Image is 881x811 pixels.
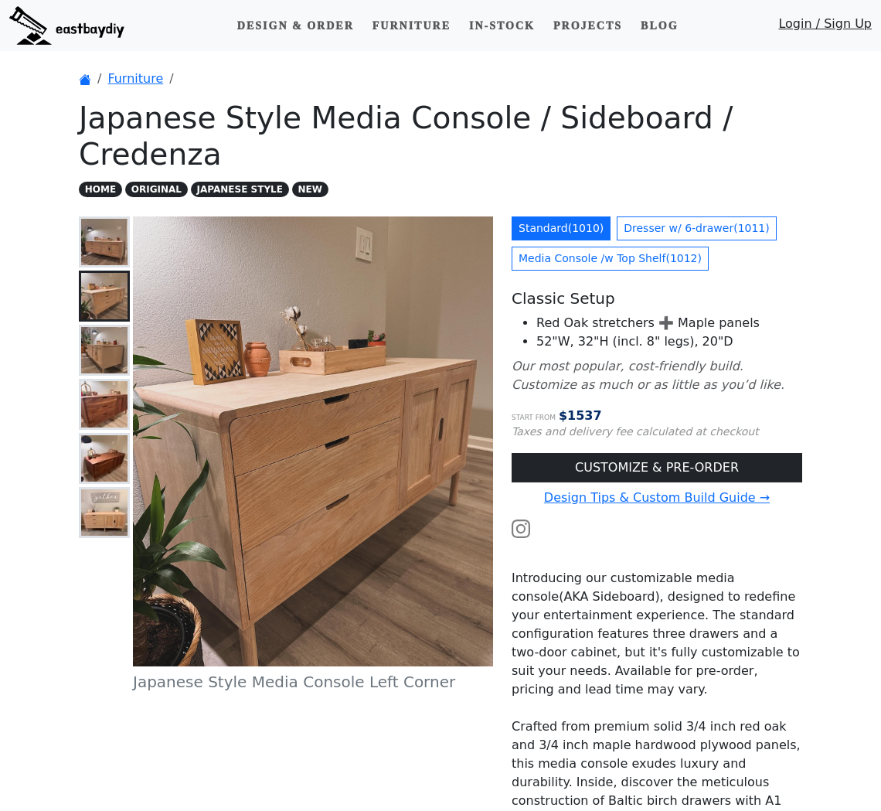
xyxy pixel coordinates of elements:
[231,12,360,40] a: Design & Order
[9,6,124,45] img: eastbaydiy
[107,71,163,86] a: Furniture
[512,425,759,438] small: Taxes and delivery fee calculated at checkout
[512,216,611,240] a: Standard(1010)
[81,327,128,373] img: Japanese Style Media Console Side View
[512,453,802,482] a: CUSTOMIZE & PRE-ORDER
[79,182,122,197] span: HOME
[81,489,128,536] img: Red oak Japanese style media console w/ slat door - limited edition
[366,12,457,40] a: Furniture
[536,332,802,351] li: 52"W, 32"H (incl. 8" legs), 20"D
[536,314,802,332] li: Red Oak stretchers ➕ Maple panels
[81,219,128,265] img: Japanese Style Media Console - Overview
[559,408,602,423] span: $ 1537
[292,182,328,197] span: NEW
[133,216,493,667] img: Japanese Style Media Console Left Corner
[125,182,188,197] span: ORIGINAL
[617,216,776,240] a: Dresser w/ 6-drawer(1011)
[512,359,784,392] i: Our most popular, cost-friendly build. Customize as much or as little as you’d like.
[778,15,872,40] a: Login / Sign Up
[79,70,802,88] nav: breadcrumb
[512,247,709,271] a: Media Console /w Top Shelf(1012)
[81,435,128,482] img: Japanese Style Walnut Credenza - Top
[512,521,530,536] a: Watch the build video or pictures on Instagram
[81,273,128,319] img: Japanese Style Media Console Left Corner
[512,414,556,421] small: Start from
[512,569,802,699] p: Introducing our customizable media console(AKA Sideboard), designed to redefine your entertainmen...
[81,381,128,428] img: Japanese Style Walnut Credenza - Front
[463,12,541,40] a: In-stock
[133,673,493,691] h5: Japanese Style Media Console Left Corner
[512,289,802,308] h5: Classic Setup
[544,490,770,505] a: Design Tips & Custom Build Guide →
[634,12,684,40] a: Blog
[191,182,289,197] span: JAPANESE STYLE
[79,101,802,173] h1: Japanese Style Media Console / Sideboard / Credenza
[547,12,628,40] a: Projects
